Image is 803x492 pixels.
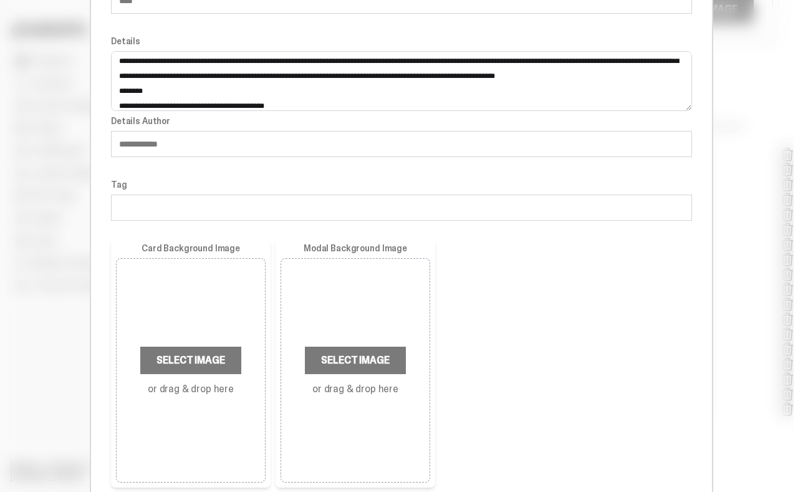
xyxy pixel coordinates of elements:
label: Modal Background Image [281,243,430,253]
label: or drag & drop here [148,384,234,394]
label: Tag [111,180,692,190]
label: Select Image [305,347,405,374]
label: Details Author [111,116,692,126]
label: Details [111,36,692,46]
label: Card Background Image [116,243,266,253]
label: or drag & drop here [312,384,398,394]
label: Select Image [140,347,241,374]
